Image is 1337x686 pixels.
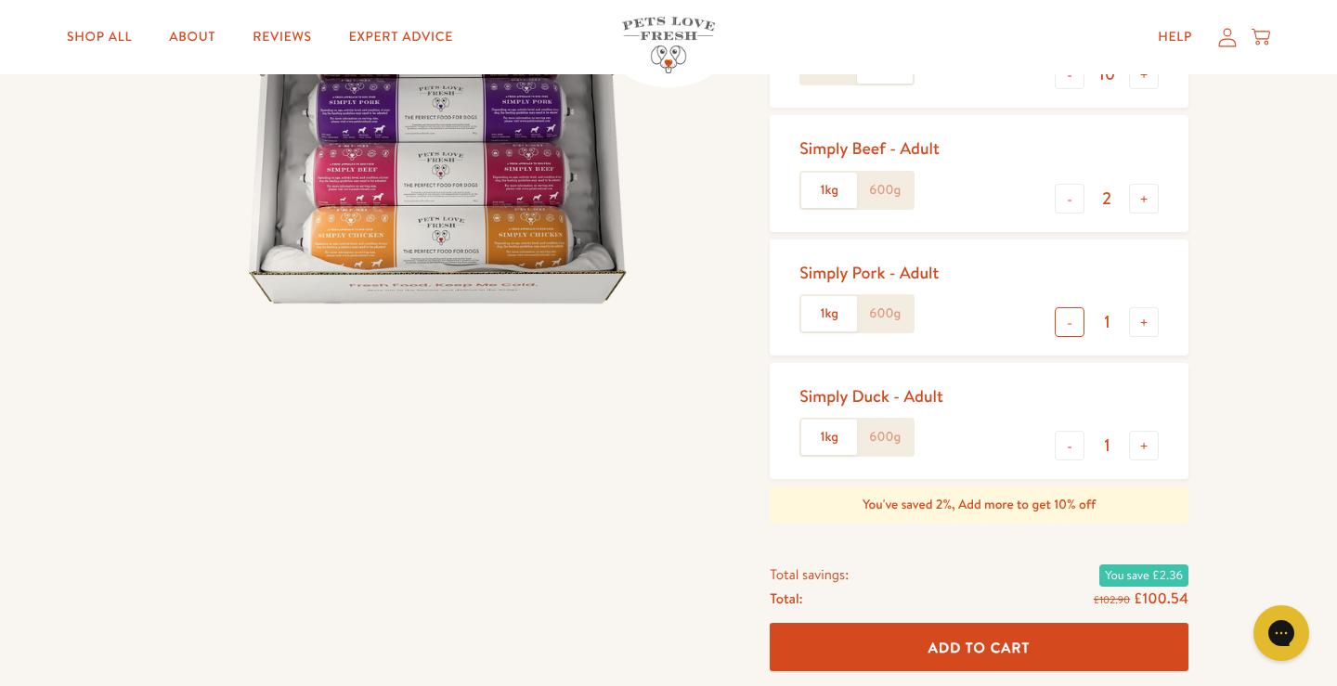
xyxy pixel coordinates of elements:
button: + [1129,59,1159,89]
label: 1kg [801,296,857,331]
label: 600g [857,420,913,455]
div: Simply Pork - Adult [799,262,939,283]
span: Add To Cart [928,637,1031,656]
button: + [1129,184,1159,214]
span: £100.54 [1134,588,1188,608]
span: You save £2.36 [1099,563,1188,586]
label: 600g [857,296,913,331]
button: Add To Cart [770,623,1188,672]
img: Pets Love Fresh [622,17,715,73]
button: - [1055,184,1084,214]
a: Help [1143,19,1207,56]
label: 600g [857,173,913,208]
label: 1kg [801,173,857,208]
a: Expert Advice [334,19,468,56]
span: Total: [770,586,802,610]
a: About [154,19,230,56]
button: - [1055,59,1084,89]
div: Simply Duck - Adult [799,385,943,407]
button: + [1129,431,1159,460]
div: You've saved 2%, Add more to get 10% off [770,486,1188,524]
button: - [1055,431,1084,460]
iframe: Gorgias live chat messenger [1244,599,1318,667]
a: Shop All [52,19,147,56]
s: £102.90 [1094,591,1130,606]
div: Simply Beef - Adult [799,137,940,159]
a: Reviews [238,19,326,56]
button: + [1129,307,1159,337]
button: - [1055,307,1084,337]
label: 1kg [801,420,857,455]
span: Total savings: [770,562,849,586]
